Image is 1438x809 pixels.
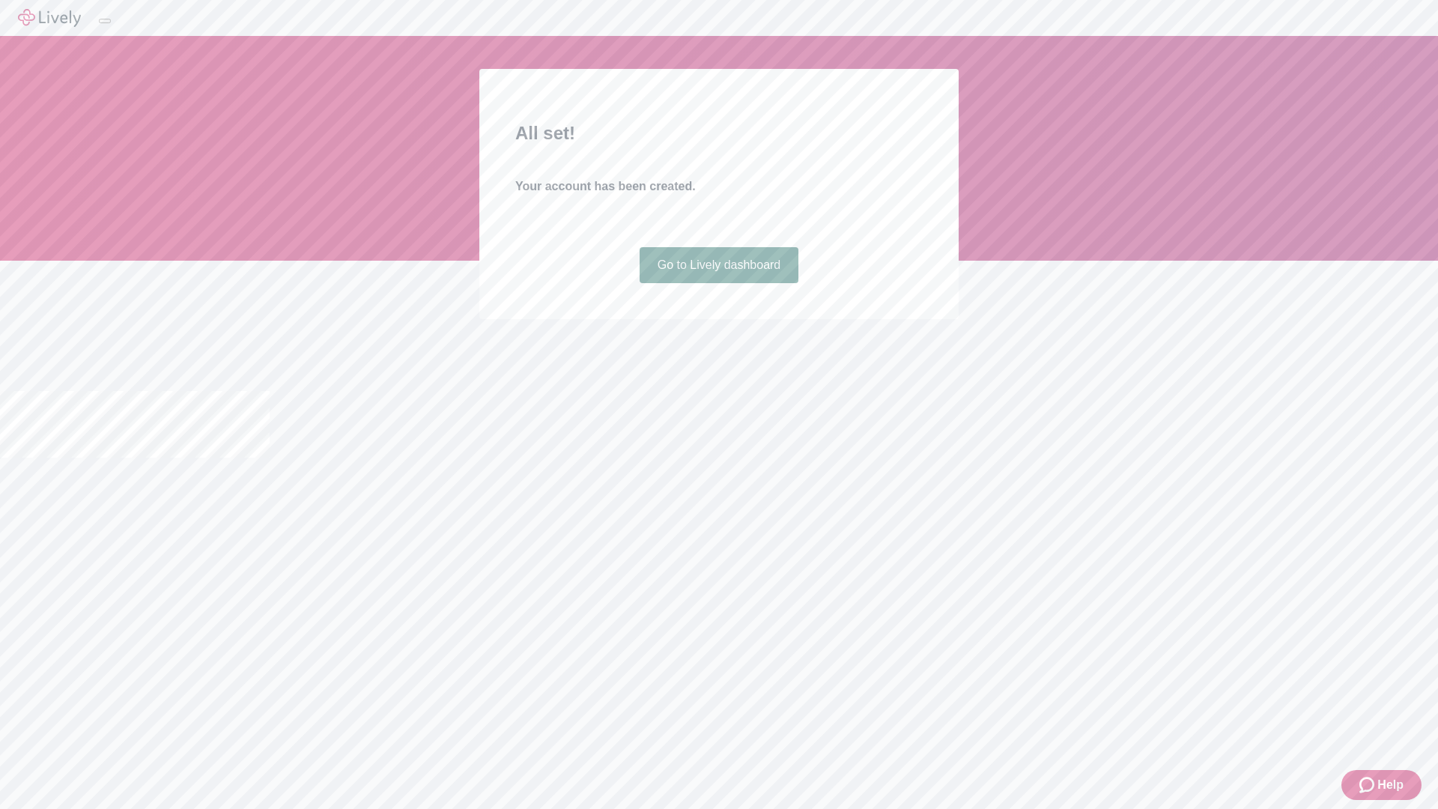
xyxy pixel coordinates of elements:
[640,247,799,283] a: Go to Lively dashboard
[515,120,923,147] h2: All set!
[1359,776,1377,794] svg: Zendesk support icon
[1377,776,1404,794] span: Help
[515,178,923,196] h4: Your account has been created.
[18,9,81,27] img: Lively
[99,19,111,23] button: Log out
[1341,770,1422,800] button: Zendesk support iconHelp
